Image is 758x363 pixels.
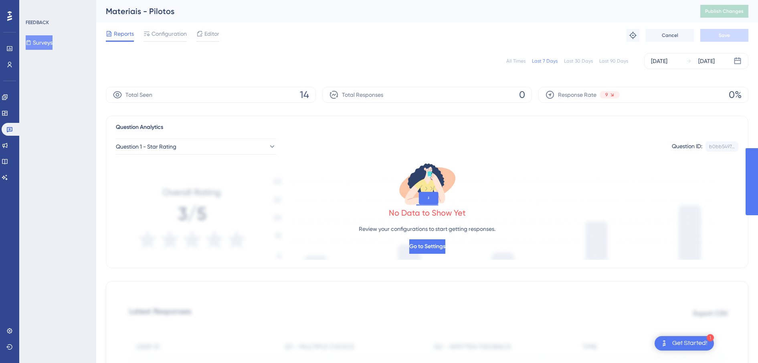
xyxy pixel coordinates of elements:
[342,90,383,100] span: Total Responses
[152,29,187,39] span: Configuration
[564,58,593,64] div: Last 30 Days
[719,32,730,39] span: Save
[116,142,176,151] span: Question 1 - Star Rating
[125,90,152,100] span: Total Seen
[106,6,680,17] div: Materiais - Pilotos
[605,92,608,98] span: 9
[359,224,495,234] p: Review your configurations to start getting responses.
[646,29,694,42] button: Cancel
[707,334,714,341] div: 1
[116,139,276,155] button: Question 1 - Star Rating
[672,141,702,152] div: Question ID:
[389,207,466,218] div: No Data to Show Yet
[204,29,219,39] span: Editor
[709,143,735,150] div: b0bb5497...
[700,29,748,42] button: Save
[300,88,309,101] span: 14
[700,5,748,18] button: Publish Changes
[672,339,707,348] div: Get Started!
[698,56,715,66] div: [DATE]
[26,19,49,26] div: FEEDBACK
[729,88,742,101] span: 0%
[532,58,558,64] div: Last 7 Days
[651,56,667,66] div: [DATE]
[409,239,445,254] button: Go to Settings
[705,8,744,14] span: Publish Changes
[506,58,526,64] div: All Times
[724,331,748,355] iframe: UserGuiding AI Assistant Launcher
[558,90,596,100] span: Response Rate
[599,58,628,64] div: Last 90 Days
[655,336,714,351] div: Open Get Started! checklist, remaining modules: 1
[116,122,163,132] span: Question Analytics
[659,339,669,348] img: launcher-image-alternative-text
[519,88,525,101] span: 0
[114,29,134,39] span: Reports
[662,32,678,39] span: Cancel
[409,242,445,251] span: Go to Settings
[26,35,53,50] button: Surveys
